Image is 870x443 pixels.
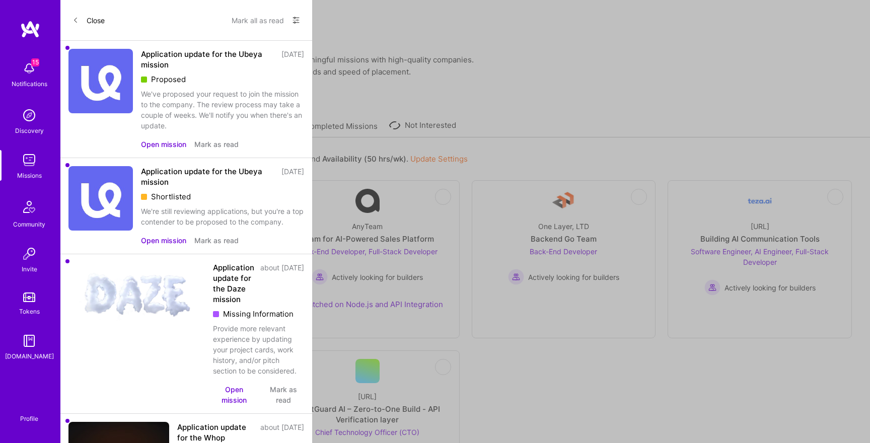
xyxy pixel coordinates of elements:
img: Company Logo [68,166,133,231]
img: Community [17,195,41,219]
div: [DATE] [281,166,304,187]
div: We're still reviewing applications, but you're a top contender to be proposed to the company. [141,206,304,227]
div: Notifications [12,79,47,89]
div: Missing Information [213,309,304,319]
button: Mark as read [194,235,239,246]
div: Profile [20,413,38,423]
img: discovery [19,105,39,125]
button: Mark as read [263,384,304,405]
div: Community [13,219,45,230]
div: Missions [17,170,42,181]
div: Application update for the Ubeya mission [141,49,275,70]
div: [DATE] [281,49,304,70]
div: Proposed [141,74,304,85]
div: Shortlisted [141,191,304,202]
img: Company Logo [68,262,205,325]
div: Invite [22,264,37,274]
div: Provide more relevant experience by updating your project cards, work history, and/or pitch secti... [213,323,304,376]
div: about [DATE] [260,262,304,305]
button: Mark all as read [232,12,284,28]
img: Invite [19,244,39,264]
button: Close [72,12,105,28]
span: 15 [31,58,39,66]
div: Application update for the Daze mission [213,262,254,305]
div: Tokens [19,306,40,317]
a: Profile [17,403,42,423]
button: Mark as read [194,139,239,150]
img: tokens [23,292,35,302]
img: logo [20,20,40,38]
button: Open mission [141,139,186,150]
img: Company Logo [68,49,133,113]
div: [DOMAIN_NAME] [5,351,54,361]
div: Application update for the Ubeya mission [141,166,275,187]
div: Discovery [15,125,44,136]
img: teamwork [19,150,39,170]
button: Open mission [213,384,255,405]
img: guide book [19,331,39,351]
img: bell [19,58,39,79]
button: Open mission [141,235,186,246]
div: We've proposed your request to join the mission to the company. The review process may take a cou... [141,89,304,131]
